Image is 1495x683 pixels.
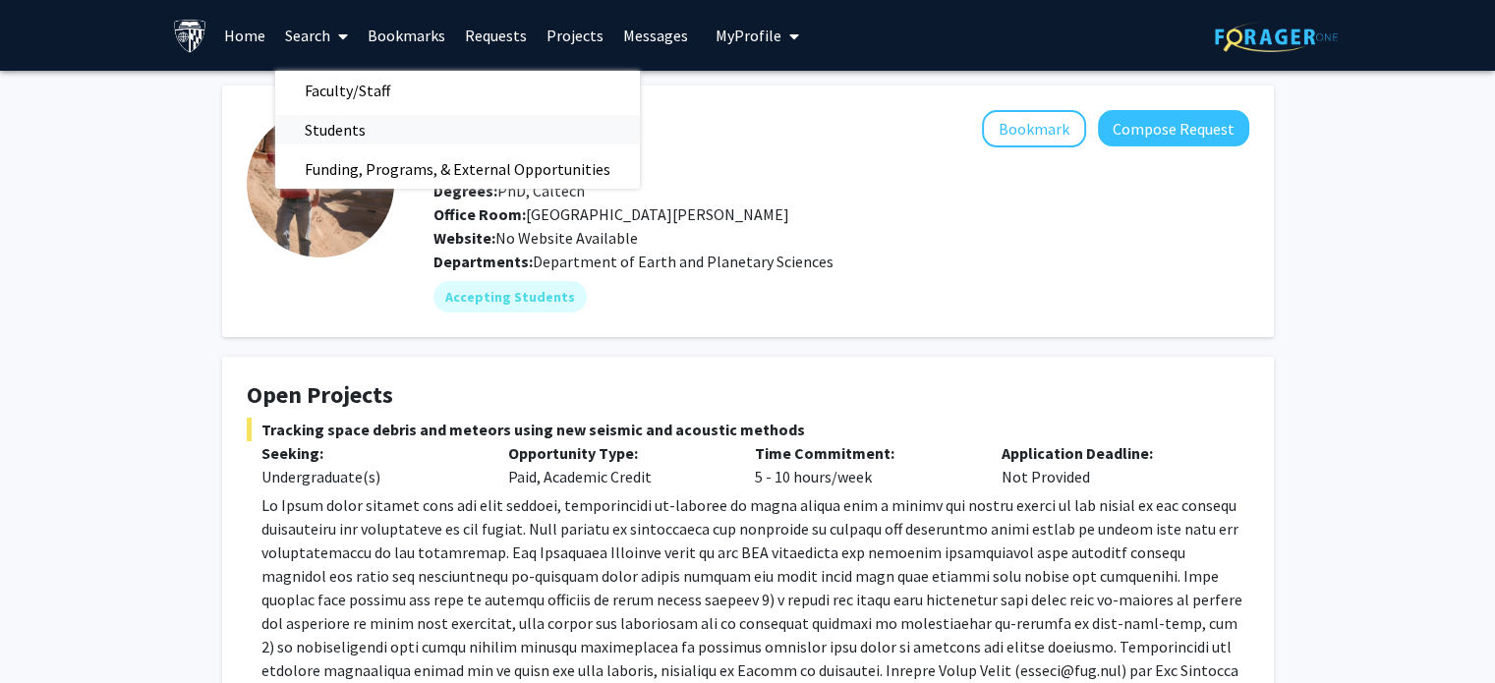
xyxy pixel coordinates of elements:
[275,154,640,184] a: Funding, Programs, & External Opportunities
[1098,110,1249,146] button: Compose Request to Kevin Lewis
[247,110,394,257] img: Profile Picture
[261,465,479,488] div: Undergraduate(s)
[433,228,495,248] b: Website:
[987,441,1234,488] div: Not Provided
[1002,441,1219,465] p: Application Deadline:
[537,1,613,70] a: Projects
[275,149,640,189] span: Funding, Programs, & External Opportunities
[755,441,972,465] p: Time Commitment:
[433,204,789,224] span: [GEOGRAPHIC_DATA][PERSON_NAME]
[982,110,1086,147] button: Add Kevin Lewis to Bookmarks
[433,252,533,271] b: Departments:
[433,181,497,200] b: Degrees:
[433,204,526,224] b: Office Room:
[1215,22,1338,52] img: ForagerOne Logo
[433,228,638,248] span: No Website Available
[740,441,987,488] div: 5 - 10 hours/week
[214,1,275,70] a: Home
[455,1,537,70] a: Requests
[493,441,740,488] div: Paid, Academic Credit
[275,110,395,149] span: Students
[358,1,455,70] a: Bookmarks
[261,441,479,465] p: Seeking:
[247,418,1249,441] span: Tracking space debris and meteors using new seismic and acoustic methods
[247,381,1249,410] h4: Open Projects
[613,1,698,70] a: Messages
[275,76,640,105] a: Faculty/Staff
[173,19,207,53] img: Johns Hopkins University Logo
[275,71,420,110] span: Faculty/Staff
[275,1,358,70] a: Search
[433,281,587,313] mat-chip: Accepting Students
[716,26,781,45] span: My Profile
[508,441,725,465] p: Opportunity Type:
[533,252,834,271] span: Department of Earth and Planetary Sciences
[275,115,640,144] a: Students
[433,181,585,200] span: PhD, Caltech
[15,595,84,668] iframe: Chat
